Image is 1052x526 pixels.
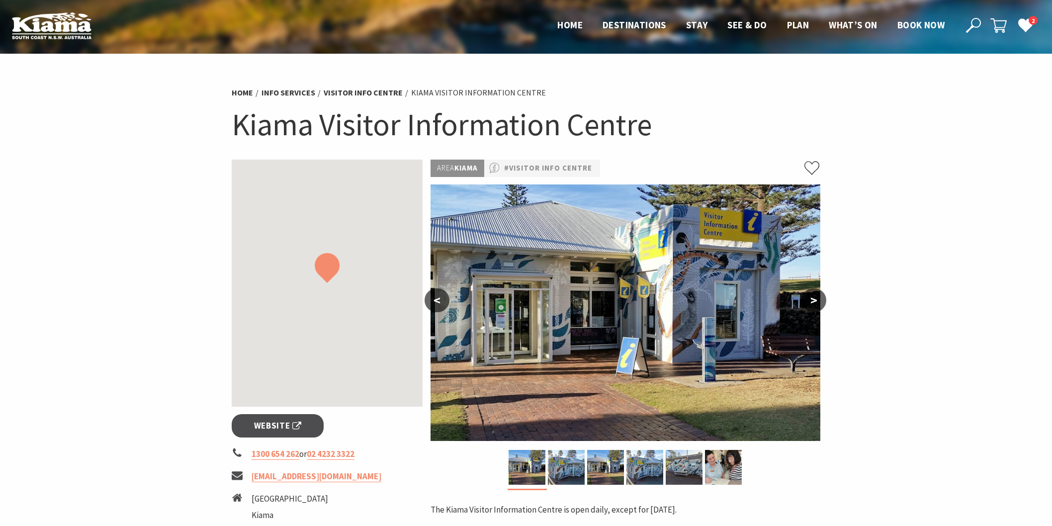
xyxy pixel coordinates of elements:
a: #Visitor Info Centre [504,162,592,175]
a: Visitor Info Centre [324,88,403,98]
img: Kiama Visitor Information Centre [509,450,545,485]
button: < [425,288,449,312]
a: 1300 654 262 [252,448,299,460]
a: 02 4232 3322 [307,448,354,460]
a: [EMAIL_ADDRESS][DOMAIN_NAME] [252,471,381,482]
span: Book now [897,19,945,31]
img: Kiama Visitor Information Centre [705,450,742,485]
li: Kiama Visitor Information Centre [411,87,546,99]
a: Website [232,414,324,438]
span: Plan [787,19,809,31]
li: Kiama [252,509,348,522]
img: Kiama Visitor Information Centre [431,184,821,441]
span: Destinations [603,19,666,31]
img: Kiama Visitor Information Centre [626,450,663,485]
img: Kiama Visitor Information Centre [587,450,624,485]
a: 2 [1018,17,1033,32]
span: Area [437,163,454,173]
span: Home [557,19,583,31]
p: Kiama [431,160,484,177]
span: 2 [1029,16,1038,25]
nav: Main Menu [547,17,955,34]
img: Kiama Visitor Information Centre [666,450,702,485]
span: What’s On [829,19,877,31]
img: Kiama Logo [12,12,91,39]
li: [GEOGRAPHIC_DATA] [252,492,348,506]
span: Website [254,419,302,433]
h1: Kiama Visitor Information Centre [232,104,820,145]
li: or [232,447,423,461]
span: Stay [686,19,708,31]
p: The Kiama Visitor Information Centre is open daily, except for [DATE]. [431,503,820,517]
a: Home [232,88,253,98]
img: Kiama Visitor Information Centre [548,450,585,485]
span: See & Do [727,19,767,31]
button: > [801,288,826,312]
a: Info Services [262,88,315,98]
